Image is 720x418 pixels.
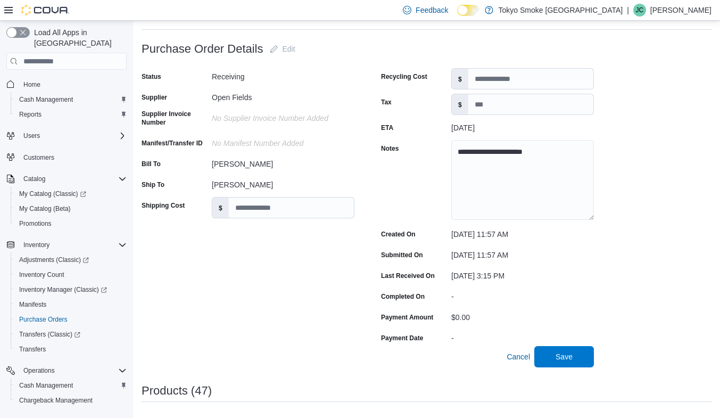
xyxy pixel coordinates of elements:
[457,16,458,17] span: Dark Mode
[381,292,425,301] label: Completed On
[11,92,131,107] button: Cash Management
[23,241,49,249] span: Inventory
[11,297,131,312] button: Manifests
[19,78,45,91] a: Home
[15,394,97,407] a: Chargeback Management
[2,128,131,143] button: Users
[11,312,131,327] button: Purchase Orders
[142,181,164,189] label: Ship To
[15,328,85,341] a: Transfers (Classic)
[19,173,49,185] button: Catalog
[15,253,93,266] a: Adjustments (Classic)
[556,351,573,362] span: Save
[142,72,161,81] label: Status
[381,251,423,259] label: Submitted On
[212,110,354,122] div: No Supplier Invoice Number added
[15,298,51,311] a: Manifests
[381,98,392,106] label: Tax
[11,216,131,231] button: Promotions
[502,346,534,367] button: Cancel
[11,267,131,282] button: Inventory Count
[2,171,131,186] button: Catalog
[15,343,50,356] a: Transfers
[15,313,127,326] span: Purchase Orders
[19,364,127,377] span: Operations
[2,76,131,92] button: Home
[636,4,644,17] span: JC
[19,364,59,377] button: Operations
[19,300,46,309] span: Manifests
[15,283,127,296] span: Inventory Manager (Classic)
[19,315,68,324] span: Purchase Orders
[451,267,594,280] div: [DATE] 3:15 PM
[19,95,73,104] span: Cash Management
[381,272,435,280] label: Last Received On
[15,253,127,266] span: Adjustments (Classic)
[451,119,594,132] div: [DATE]
[142,110,208,127] label: Supplier Invoice Number
[2,150,131,165] button: Customers
[142,93,167,102] label: Supplier
[452,94,468,114] label: $
[19,129,127,142] span: Users
[15,217,56,230] a: Promotions
[23,366,55,375] span: Operations
[19,77,127,91] span: Home
[19,271,64,279] span: Inventory Count
[11,107,131,122] button: Reports
[381,334,423,342] label: Payment Date
[19,151,59,164] a: Customers
[451,226,594,239] div: [DATE] 11:57 AM
[19,173,127,185] span: Catalog
[381,230,416,239] label: Created On
[627,4,629,17] p: |
[15,343,127,356] span: Transfers
[416,5,448,15] span: Feedback
[15,268,69,281] a: Inventory Count
[23,153,54,162] span: Customers
[15,217,127,230] span: Promotions
[23,80,40,89] span: Home
[266,38,300,60] button: Edit
[19,190,86,198] span: My Catalog (Classic)
[212,155,354,168] div: [PERSON_NAME]
[15,313,72,326] a: Purchase Orders
[15,379,77,392] a: Cash Management
[381,144,399,153] label: Notes
[451,330,594,342] div: -
[212,176,354,189] div: [PERSON_NAME]
[283,44,295,54] span: Edit
[11,342,131,357] button: Transfers
[11,186,131,201] a: My Catalog (Classic)
[212,68,354,81] div: Receiving
[15,283,111,296] a: Inventory Manager (Classic)
[11,201,131,216] button: My Catalog (Beta)
[19,285,107,294] span: Inventory Manager (Classic)
[19,345,46,354] span: Transfers
[451,309,594,322] div: $0.00
[212,198,229,218] label: $
[19,129,44,142] button: Users
[19,151,127,164] span: Customers
[381,72,427,81] label: Recycling Cost
[534,346,594,367] button: Save
[19,219,52,228] span: Promotions
[15,268,127,281] span: Inventory Count
[212,135,354,147] div: No Manifest Number added
[15,328,127,341] span: Transfers (Classic)
[21,5,69,15] img: Cova
[19,239,127,251] span: Inventory
[142,201,185,210] label: Shipping Cost
[381,124,393,132] label: ETA
[19,381,73,390] span: Cash Management
[15,379,127,392] span: Cash Management
[19,256,89,264] span: Adjustments (Classic)
[2,363,131,378] button: Operations
[650,4,711,17] p: [PERSON_NAME]
[15,108,46,121] a: Reports
[457,5,479,16] input: Dark Mode
[15,108,127,121] span: Reports
[19,110,42,119] span: Reports
[15,202,127,215] span: My Catalog (Beta)
[451,288,594,301] div: -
